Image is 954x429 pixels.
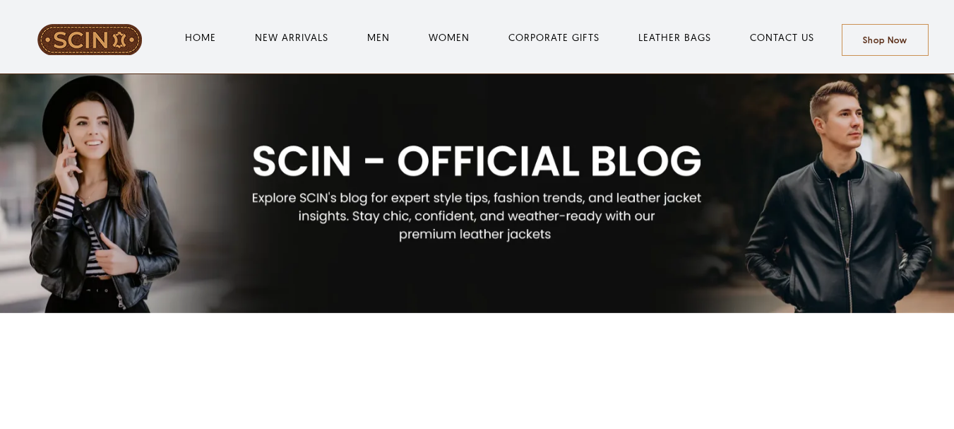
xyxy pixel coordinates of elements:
[508,30,600,45] a: CORPORATE GIFTS
[638,30,711,45] a: LEATHER BAGS
[429,30,470,45] a: WOMEN
[842,24,929,56] a: Shop Now
[185,30,216,45] a: HOME
[37,22,143,36] a: LeatherSCIN
[37,23,143,56] img: LeatherSCIN
[255,30,328,45] a: NEW ARRIVALS
[367,30,390,45] a: MEN
[158,14,842,59] nav: Main Menu
[750,30,814,45] a: CONTACT US
[863,34,907,46] span: Shop Now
